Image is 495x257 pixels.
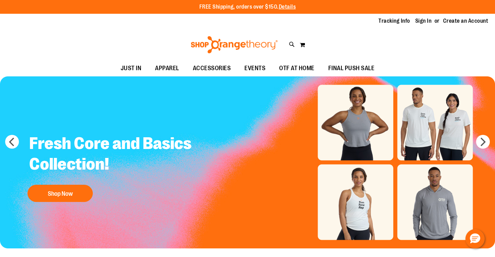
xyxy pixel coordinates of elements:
a: APPAREL [148,61,186,76]
button: next [476,135,490,149]
span: JUST IN [121,61,142,76]
a: JUST IN [114,61,148,76]
h2: Fresh Core and Basics Collection! [24,128,197,181]
span: OTF AT HOME [279,61,315,76]
a: EVENTS [238,61,272,76]
a: ACCESSORIES [186,61,238,76]
a: Create an Account [443,17,488,25]
span: APPAREL [155,61,179,76]
a: OTF AT HOME [272,61,321,76]
button: prev [5,135,19,149]
img: Shop Orangetheory [190,36,279,53]
a: FINAL PUSH SALE [321,61,382,76]
p: FREE Shipping, orders over $150. [199,3,296,11]
a: Sign In [415,17,432,25]
button: Shop Now [27,185,93,202]
a: Fresh Core and Basics Collection! Shop Now [24,128,197,205]
span: ACCESSORIES [193,61,231,76]
span: FINAL PUSH SALE [328,61,375,76]
button: Hello, have a question? Let’s chat. [465,229,485,248]
a: Details [279,4,296,10]
span: EVENTS [244,61,265,76]
a: Tracking Info [378,17,410,25]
